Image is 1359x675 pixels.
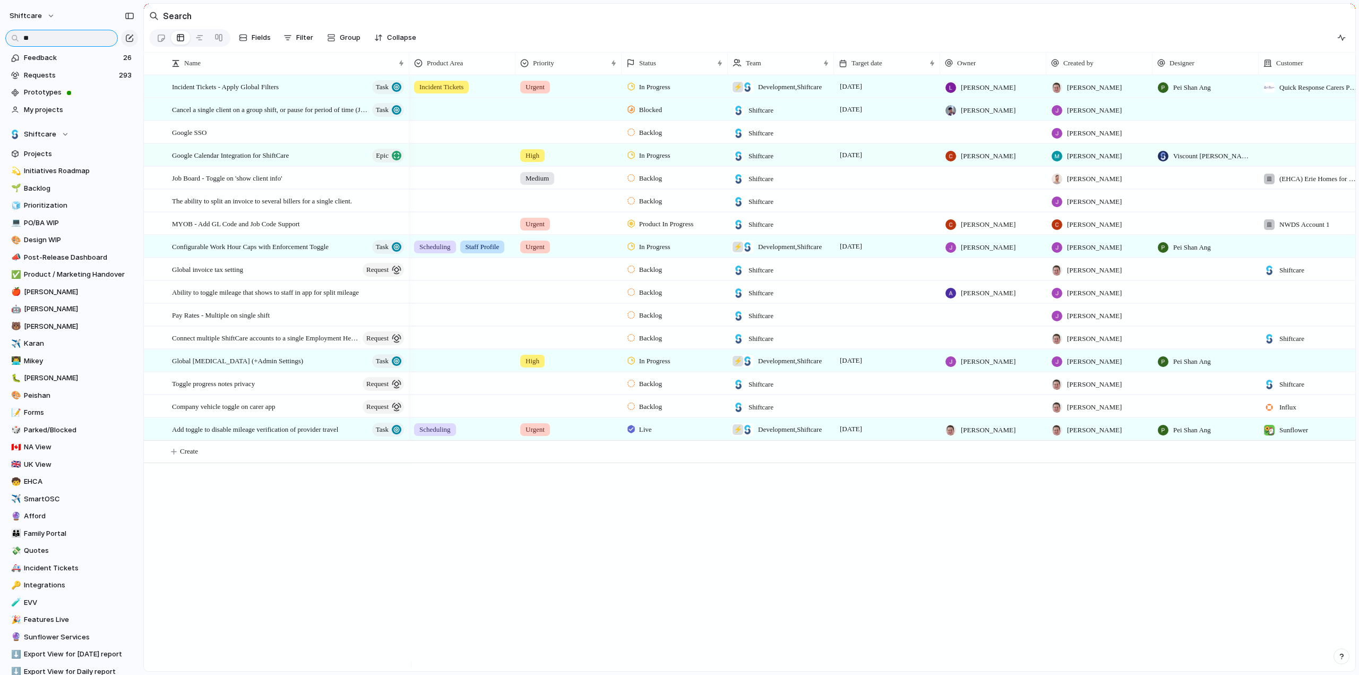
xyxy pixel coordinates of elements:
button: shiftcare [5,7,61,24]
a: 🔮Afford [5,508,138,524]
button: Epic [372,149,404,163]
div: 🎲Parked/Blocked [5,422,138,438]
span: Company vehicle toggle on carer app [172,400,276,412]
span: [PERSON_NAME] [1067,219,1122,230]
span: [PERSON_NAME] [24,321,134,332]
button: 👪 [10,528,20,539]
span: Medium [526,173,549,184]
span: NWDS Account 1 [1279,219,1330,230]
button: Task [372,354,404,368]
div: ⚡ [733,82,743,92]
a: Projects [5,146,138,162]
a: 🇬🇧UK View [5,457,138,473]
a: 🚑Incident Tickets [5,560,138,576]
span: Shiftcare [24,129,56,140]
div: 🇨🇦NA View [5,439,138,455]
span: Toggle progress notes privacy [172,377,255,389]
a: 🍎[PERSON_NAME] [5,284,138,300]
span: Group [340,32,360,43]
span: Backlog [639,127,662,138]
div: 💫Initiatives Roadmap [5,163,138,179]
div: 🤖[PERSON_NAME] [5,301,138,317]
button: ⬇️ [10,649,20,660]
span: Blocked [639,105,662,115]
span: [PERSON_NAME] [961,356,1016,367]
span: [DATE] [837,149,865,161]
span: [DATE] [837,80,865,93]
span: Task [376,240,389,254]
div: 🎲 [11,424,19,436]
div: ✅ [11,269,19,281]
span: [DATE] [837,354,865,367]
span: Team [746,58,761,69]
button: 🔮 [10,511,20,522]
button: Task [372,423,404,437]
span: Shiftcare [749,334,773,344]
span: Requests [24,70,116,81]
button: 🍎 [10,287,20,297]
div: 📝Forms [5,405,138,421]
div: 🔑 [11,579,19,592]
div: 👨‍💻 [11,355,19,367]
span: Task [376,80,389,95]
button: 🎲 [10,425,20,435]
span: Prioritization [24,200,134,211]
div: 🚑 [11,562,19,574]
div: ⬇️ [11,648,19,661]
span: Designer [1169,58,1194,69]
button: 🚑 [10,563,20,574]
button: Task [372,240,404,254]
span: Cancel a single client on a group shift, or pause for period of time (JOB BOARD) [172,103,369,115]
span: Global [MEDICAL_DATA] (+Admin Settings) [172,354,303,366]
button: request [363,377,404,391]
button: 🐻 [10,321,20,332]
span: Epic [376,148,389,163]
span: [PERSON_NAME] [1067,128,1122,139]
span: The ability to split an invoice to several billers for a single client. [172,194,352,207]
a: ⬇️Export View for [DATE] report [5,646,138,662]
button: ✈️ [10,494,20,505]
span: Collapse [387,32,416,43]
span: Peishan [24,390,134,401]
div: 👪 [11,527,19,540]
span: Mikey [24,356,134,366]
a: 📣Post-Release Dashboard [5,250,138,266]
a: 🧊Prioritization [5,198,138,213]
span: [PERSON_NAME] [961,242,1016,253]
a: ✈️Karan [5,336,138,352]
span: [PERSON_NAME] [961,288,1016,298]
a: 👨‍💻Mikey [5,353,138,369]
a: 🎨Peishan [5,388,138,404]
span: [PERSON_NAME] [1067,105,1122,116]
div: 💫 [11,165,19,177]
span: [DATE] [837,103,865,116]
a: Feedback26 [5,50,138,66]
a: 🐛[PERSON_NAME] [5,370,138,386]
span: SmartOSC [24,494,134,505]
span: [PERSON_NAME] [1067,82,1122,93]
h2: Search [163,10,192,22]
div: 🎨Design WIP [5,232,138,248]
span: Priority [533,58,554,69]
button: Group [322,29,366,46]
span: [PERSON_NAME] [1067,334,1122,344]
span: Global invoice tax setting [172,263,243,275]
span: Pei Shan Ang [1173,242,1211,253]
span: Created by [1063,58,1094,69]
span: EHCA [24,476,134,487]
div: ⚡ [733,356,743,366]
button: 🎨 [10,235,20,245]
span: Integrations [24,580,134,591]
span: In Progress [639,82,670,92]
span: Shiftcare [749,128,773,139]
span: Design WIP [24,235,134,245]
a: 🐻[PERSON_NAME] [5,319,138,335]
a: 🧪EVV [5,595,138,611]
div: 👪Family Portal [5,526,138,542]
span: [PERSON_NAME] [1067,196,1122,207]
span: Features Live [24,614,134,625]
